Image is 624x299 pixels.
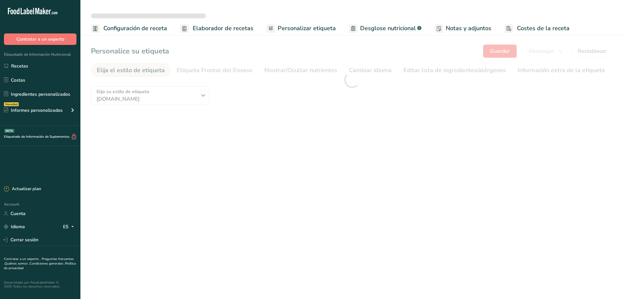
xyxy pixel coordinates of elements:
a: Política de privacidad [4,261,76,270]
span: Personalizar etiqueta [278,24,336,33]
a: Quiénes somos . [5,261,30,266]
span: Costes de la receta [517,24,570,33]
a: Desglose nutricional [349,21,421,36]
a: Personalizar etiqueta [267,21,336,36]
div: Desarrollado por FoodLabelMaker © 2025 Todos los derechos reservados [4,281,76,289]
span: Notas y adjuntos [446,24,491,33]
div: Actualizar plan [4,186,41,192]
div: BETA [4,129,14,133]
a: Notas y adjuntos [435,21,491,36]
div: Informes personalizados [4,107,63,114]
span: Elaborador de recetas [193,24,253,33]
a: Preguntas frecuentes . [4,257,74,266]
button: Contratar a un experto [4,33,76,45]
span: Desglose nutricional [360,24,416,33]
a: Configuración de receta [91,21,167,36]
div: Novedad [4,102,19,106]
a: Elaborador de recetas [180,21,253,36]
div: ES [63,223,76,231]
a: Costes de la receta [505,21,570,36]
a: Contratar a un experto . [4,257,40,261]
span: Configuración de receta [103,24,167,33]
a: Idioma [4,221,25,232]
a: Condiciones generales . [30,261,65,266]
